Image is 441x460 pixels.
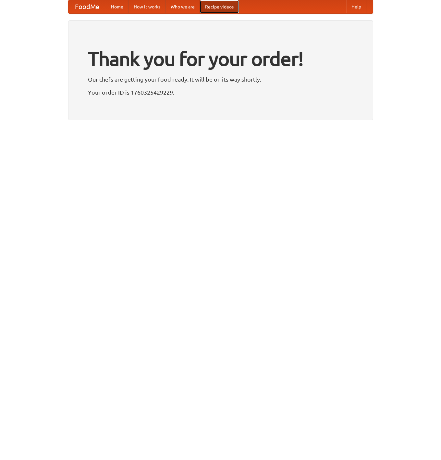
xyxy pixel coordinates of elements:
[88,74,353,84] p: Our chefs are getting your food ready. It will be on its way shortly.
[88,87,353,97] p: Your order ID is 1760325429229.
[165,0,200,13] a: Who we are
[68,0,106,13] a: FoodMe
[129,0,165,13] a: How it works
[346,0,366,13] a: Help
[200,0,239,13] a: Recipe videos
[106,0,129,13] a: Home
[88,43,353,74] h1: Thank you for your order!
